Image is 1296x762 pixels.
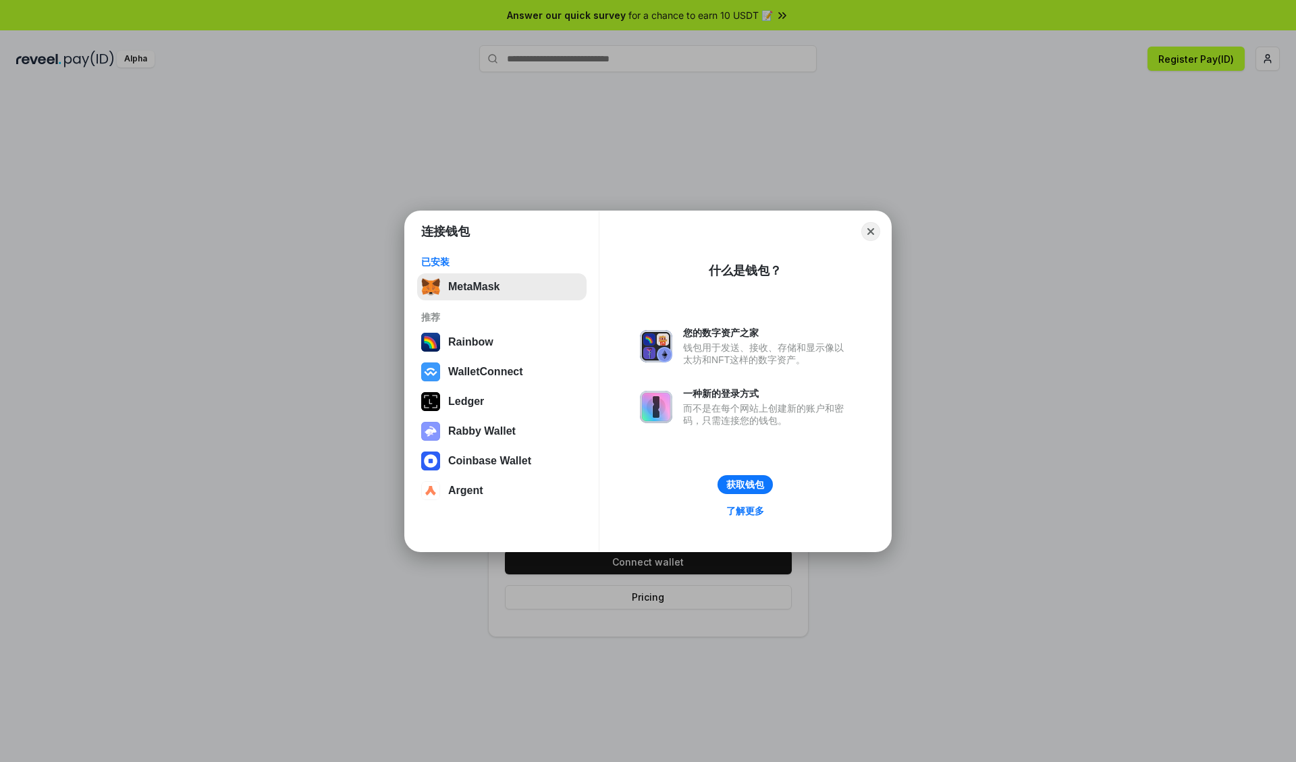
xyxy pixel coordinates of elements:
[709,263,782,279] div: 什么是钱包？
[421,277,440,296] img: svg+xml,%3Csvg%20fill%3D%22none%22%20height%3D%2233%22%20viewBox%3D%220%200%2035%2033%22%20width%...
[421,422,440,441] img: svg+xml,%3Csvg%20xmlns%3D%22http%3A%2F%2Fwww.w3.org%2F2000%2Fsvg%22%20fill%3D%22none%22%20viewBox...
[417,477,587,504] button: Argent
[417,418,587,445] button: Rabby Wallet
[417,447,587,474] button: Coinbase Wallet
[448,396,484,408] div: Ledger
[421,392,440,411] img: svg+xml,%3Csvg%20xmlns%3D%22http%3A%2F%2Fwww.w3.org%2F2000%2Fsvg%22%20width%3D%2228%22%20height%3...
[421,362,440,381] img: svg+xml,%3Csvg%20width%3D%2228%22%20height%3D%2228%22%20viewBox%3D%220%200%2028%2028%22%20fill%3D...
[417,329,587,356] button: Rainbow
[421,452,440,470] img: svg+xml,%3Csvg%20width%3D%2228%22%20height%3D%2228%22%20viewBox%3D%220%200%2028%2028%22%20fill%3D...
[683,402,850,427] div: 而不是在每个网站上创建新的账户和密码，只需连接您的钱包。
[417,273,587,300] button: MetaMask
[448,281,500,293] div: MetaMask
[421,256,583,268] div: 已安装
[683,342,850,366] div: 钱包用于发送、接收、存储和显示像以太坊和NFT这样的数字资产。
[718,502,772,520] a: 了解更多
[421,223,470,240] h1: 连接钱包
[417,388,587,415] button: Ledger
[726,479,764,491] div: 获取钱包
[640,330,672,362] img: svg+xml,%3Csvg%20xmlns%3D%22http%3A%2F%2Fwww.w3.org%2F2000%2Fsvg%22%20fill%3D%22none%22%20viewBox...
[861,222,880,241] button: Close
[683,387,850,400] div: 一种新的登录方式
[417,358,587,385] button: WalletConnect
[726,505,764,517] div: 了解更多
[448,455,531,467] div: Coinbase Wallet
[683,327,850,339] div: 您的数字资产之家
[640,391,672,423] img: svg+xml,%3Csvg%20xmlns%3D%22http%3A%2F%2Fwww.w3.org%2F2000%2Fsvg%22%20fill%3D%22none%22%20viewBox...
[421,333,440,352] img: svg+xml,%3Csvg%20width%3D%22120%22%20height%3D%22120%22%20viewBox%3D%220%200%20120%20120%22%20fil...
[421,311,583,323] div: 推荐
[718,475,773,494] button: 获取钱包
[448,366,523,378] div: WalletConnect
[448,485,483,497] div: Argent
[448,425,516,437] div: Rabby Wallet
[421,481,440,500] img: svg+xml,%3Csvg%20width%3D%2228%22%20height%3D%2228%22%20viewBox%3D%220%200%2028%2028%22%20fill%3D...
[448,336,493,348] div: Rainbow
